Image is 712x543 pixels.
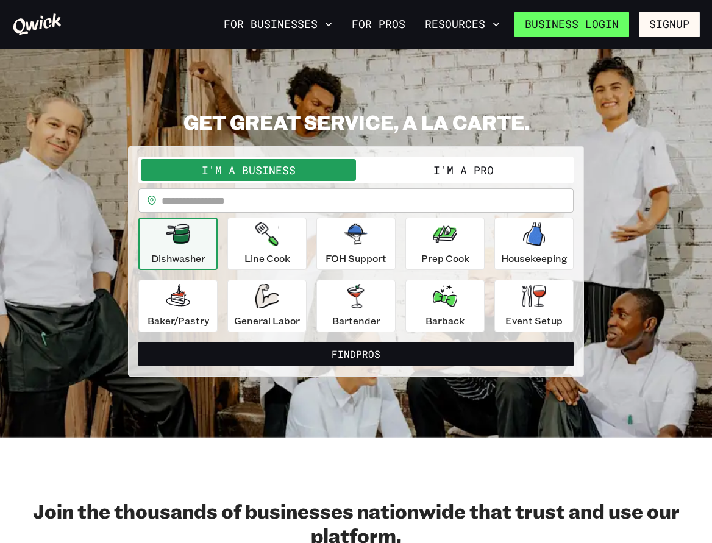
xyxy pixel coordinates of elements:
button: Event Setup [494,280,574,332]
a: For Pros [347,14,410,35]
button: FOH Support [316,218,396,270]
a: Business Login [514,12,629,37]
button: Barback [405,280,485,332]
p: General Labor [234,313,300,328]
button: I'm a Pro [356,159,571,181]
h2: GET GREAT SERVICE, A LA CARTE. [128,110,584,134]
button: I'm a Business [141,159,356,181]
p: FOH Support [326,251,386,266]
button: Signup [639,12,700,37]
button: FindPros [138,342,574,366]
p: Barback [425,313,465,328]
button: Housekeeping [494,218,574,270]
button: Resources [420,14,505,35]
p: Housekeeping [501,251,568,266]
button: Prep Cook [405,218,485,270]
p: Line Cook [244,251,290,266]
button: Baker/Pastry [138,280,218,332]
p: Event Setup [505,313,563,328]
button: Dishwasher [138,218,218,270]
p: Baker/Pastry [148,313,209,328]
p: Bartender [332,313,380,328]
p: Prep Cook [421,251,469,266]
button: Bartender [316,280,396,332]
button: General Labor [227,280,307,332]
button: Line Cook [227,218,307,270]
button: For Businesses [219,14,337,35]
p: Dishwasher [151,251,205,266]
